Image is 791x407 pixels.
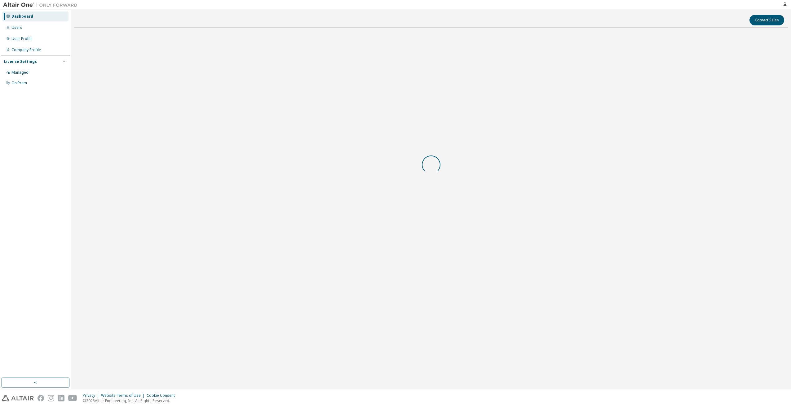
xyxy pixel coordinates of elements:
div: Website Terms of Use [101,393,147,398]
img: youtube.svg [68,395,77,401]
div: Users [11,25,22,30]
div: User Profile [11,36,33,41]
img: facebook.svg [38,395,44,401]
div: Managed [11,70,29,75]
div: Dashboard [11,14,33,19]
img: instagram.svg [48,395,54,401]
div: On Prem [11,81,27,85]
div: Cookie Consent [147,393,179,398]
div: Company Profile [11,47,41,52]
div: License Settings [4,59,37,64]
img: Altair One [3,2,81,8]
p: © 2025 Altair Engineering, Inc. All Rights Reserved. [83,398,179,403]
img: linkedin.svg [58,395,64,401]
button: Contact Sales [749,15,784,25]
div: Privacy [83,393,101,398]
img: altair_logo.svg [2,395,34,401]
